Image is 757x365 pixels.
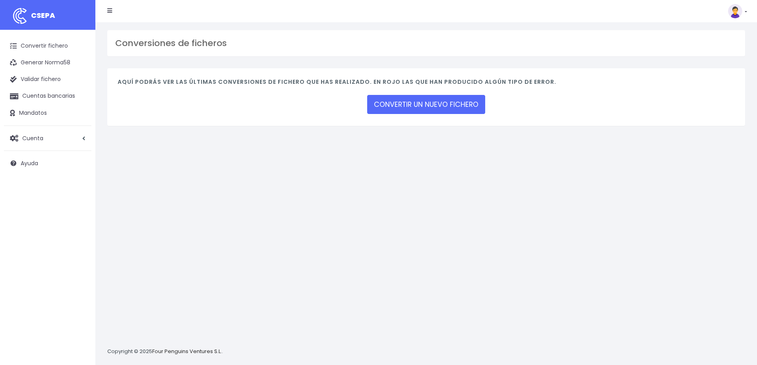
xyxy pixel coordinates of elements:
[4,71,91,88] a: Validar fichero
[22,134,43,142] span: Cuenta
[107,348,223,356] p: Copyright © 2025 .
[4,155,91,172] a: Ayuda
[4,130,91,147] a: Cuenta
[115,38,737,48] h3: Conversiones de ficheros
[367,95,485,114] a: CONVERTIR UN NUEVO FICHERO
[118,79,735,89] h4: Aquí podrás ver las últimas conversiones de fichero que has realizado. En rojo las que han produc...
[4,105,91,122] a: Mandatos
[21,159,38,167] span: Ayuda
[4,54,91,71] a: Generar Norma58
[152,348,222,355] a: Four Penguins Ventures S.L.
[31,10,55,20] span: CSEPA
[4,88,91,104] a: Cuentas bancarias
[10,6,30,26] img: logo
[728,4,742,18] img: profile
[4,38,91,54] a: Convertir fichero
